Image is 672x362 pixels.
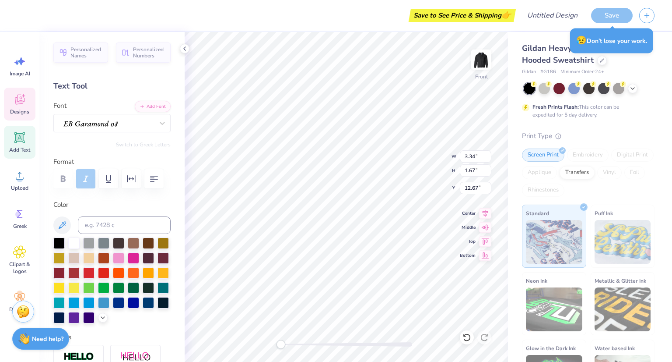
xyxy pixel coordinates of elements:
span: Standard [526,209,549,218]
span: Minimum Order: 24 + [560,68,604,76]
span: # G186 [540,68,556,76]
div: Embroidery [567,149,609,162]
button: Add Font [135,101,171,112]
div: Save to See Price & Shipping [411,9,514,22]
div: Foil [624,166,645,179]
span: Personalized Numbers [133,46,165,59]
span: Neon Ink [526,276,547,285]
span: Decorate [9,306,30,313]
strong: Fresh Prints Flash: [532,103,579,110]
span: Water based Ink [595,344,635,353]
span: Upload [11,185,28,192]
span: Glow in the Dark Ink [526,344,576,353]
span: 😥 [576,35,587,46]
div: This color can be expedited for 5 day delivery. [532,103,640,119]
span: Center [460,210,476,217]
img: Stroke [63,352,94,362]
label: Font [53,101,66,111]
span: Middle [460,224,476,231]
div: Rhinestones [522,184,564,197]
div: Front [475,73,488,81]
div: Don’t lose your work. [570,28,653,53]
span: Personalized Names [70,46,103,59]
img: Puff Ink [595,220,651,264]
div: Digital Print [611,149,654,162]
label: Format [53,157,171,167]
span: 👉 [501,10,511,20]
span: Image AI [10,70,30,77]
strong: Need help? [32,335,63,343]
button: Switch to Greek Letters [116,141,171,148]
div: Vinyl [597,166,622,179]
span: Designs [10,108,29,115]
div: Screen Print [522,149,564,162]
div: Print Type [522,131,654,141]
div: Text Tool [53,80,171,92]
div: Transfers [560,166,595,179]
span: Top [460,238,476,245]
button: Personalized Numbers [116,43,171,63]
div: Applique [522,166,557,179]
input: e.g. 7428 c [78,216,171,234]
span: Greek [13,223,27,230]
span: Gildan Heavy Blend 50/50 Full-Zip Hooded Sweatshirt [522,43,651,65]
img: Front [472,51,490,68]
label: Color [53,200,171,210]
img: Metallic & Glitter Ink [595,287,651,331]
span: Clipart & logos [5,261,34,275]
span: Bottom [460,252,476,259]
input: Untitled Design [520,7,584,24]
span: Add Text [9,146,30,153]
span: Puff Ink [595,209,613,218]
img: Neon Ink [526,287,582,331]
div: Accessibility label [276,340,285,349]
button: Personalized Names [53,43,108,63]
span: Gildan [522,68,536,76]
img: Standard [526,220,582,264]
span: Metallic & Glitter Ink [595,276,646,285]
